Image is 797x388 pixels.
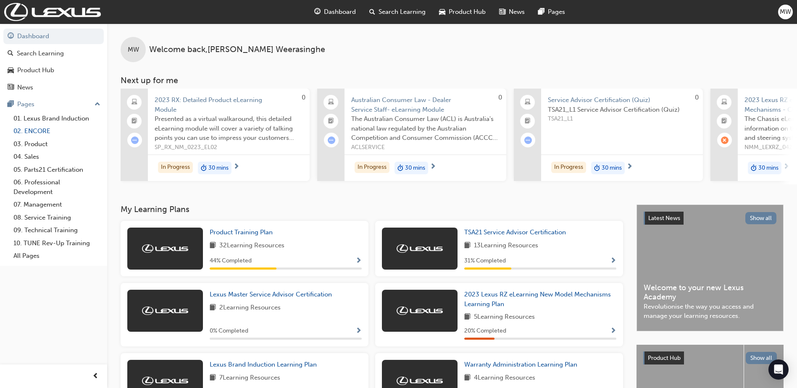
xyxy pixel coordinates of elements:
[10,176,104,198] a: 06. Professional Development
[208,163,229,173] span: 30 mins
[10,211,104,224] a: 08. Service Training
[610,256,616,266] button: Show Progress
[328,136,335,144] span: learningRecordVerb_ATTEMPT-icon
[8,101,14,108] span: pages-icon
[210,241,216,251] span: book-icon
[379,7,426,17] span: Search Learning
[355,257,362,265] span: Show Progress
[758,163,779,173] span: 30 mins
[626,163,633,171] span: next-icon
[317,89,506,181] a: 0Australian Consumer Law - Dealer Service Staff- eLearning ModuleThe Australian Consumer Law (ACL...
[474,312,535,322] span: 5 Learning Resources
[369,7,375,17] span: search-icon
[3,29,104,44] a: Dashboard
[464,326,506,336] span: 20 % Completed
[695,94,699,101] span: 0
[783,163,789,171] span: next-icon
[397,163,403,173] span: duration-icon
[17,83,33,92] div: News
[351,143,500,152] span: ACLSERVICE
[548,105,696,115] span: TSA21_L1 Service Advisor Certification (Quiz)
[439,7,445,17] span: car-icon
[768,359,789,380] div: Open Intercom Messenger
[514,89,703,181] a: 0Service Advisor Certification (Quiz)TSA21_L1 Service Advisor Certification (Quiz)TSA21_L1In Prog...
[780,7,791,17] span: MW
[17,66,54,75] div: Product Hub
[548,7,565,17] span: Pages
[648,215,680,222] span: Latest News
[107,76,797,85] h3: Next up for me
[637,204,784,331] a: Latest NewsShow allWelcome to your new Lexus AcademyRevolutionise the way you access and manage y...
[525,97,531,108] span: laptop-icon
[132,97,137,108] span: laptop-icon
[210,326,248,336] span: 0 % Completed
[131,136,139,144] span: learningRecordVerb_ATTEMPT-icon
[464,312,471,322] span: book-icon
[464,360,581,370] a: Warranty Administration Learning Plan
[499,7,505,17] span: news-icon
[210,373,216,383] span: book-icon
[10,249,104,262] a: All Pages
[745,212,777,224] button: Show all
[308,3,363,21] a: guage-iconDashboard
[3,27,104,97] button: DashboardSearch LearningProduct HubNews
[121,89,310,181] a: 02023 RX: Detailed Product eLearning ModulePresented as a virtual walkaround, this detailed eLear...
[644,212,776,225] a: Latest NewsShow all
[155,114,303,143] span: Presented as a virtual walkaround, this detailed eLearning module will cover a variety of talking...
[17,100,34,109] div: Pages
[8,33,14,40] span: guage-icon
[405,163,425,173] span: 30 mins
[751,163,757,173] span: duration-icon
[644,302,776,321] span: Revolutionise the way you access and manage your learning resources.
[142,307,188,315] img: Trak
[3,97,104,112] button: Pages
[432,3,492,21] a: car-iconProduct Hub
[128,45,139,55] span: MW
[210,256,252,266] span: 44 % Completed
[210,361,317,368] span: Lexus Brand Induction Learning Plan
[551,162,586,173] div: In Progress
[210,290,335,299] a: Lexus Master Service Advisor Certification
[121,204,623,214] h3: My Learning Plans
[10,138,104,151] a: 03. Product
[464,361,577,368] span: Warranty Administration Learning Plan
[538,7,544,17] span: pages-icon
[594,163,600,173] span: duration-icon
[644,283,776,302] span: Welcome to your new Lexus Academy
[10,125,104,138] a: 02. ENCORE
[355,328,362,335] span: Show Progress
[17,49,64,58] div: Search Learning
[155,95,303,114] span: 2023 RX: Detailed Product eLearning Module
[10,224,104,237] a: 09. Technical Training
[397,377,443,385] img: Trak
[10,163,104,176] a: 05. Parts21 Certification
[363,3,432,21] a: search-iconSearch Learning
[233,163,239,171] span: next-icon
[219,241,284,251] span: 32 Learning Resources
[464,256,506,266] span: 31 % Completed
[474,373,535,383] span: 4 Learning Resources
[219,303,281,313] span: 2 Learning Resources
[778,5,793,19] button: MW
[210,303,216,313] span: book-icon
[328,116,334,127] span: booktick-icon
[610,328,616,335] span: Show Progress
[721,97,727,108] span: laptop-icon
[643,351,777,365] a: Product HubShow all
[648,354,681,362] span: Product Hub
[449,7,486,17] span: Product Hub
[464,290,616,309] a: 2023 Lexus RZ eLearning New Model Mechanisms Learning Plan
[721,116,727,127] span: booktick-icon
[155,143,303,152] span: SP_RX_NM_0223_EL02
[721,136,729,144] span: learningRecordVerb_FAIL-icon
[524,136,532,144] span: learningRecordVerb_ATTEMPT-icon
[397,307,443,315] img: Trak
[351,114,500,143] span: The Australian Consumer Law (ACL) is Australia's national law regulated by the Australian Competi...
[509,7,525,17] span: News
[464,228,569,237] a: TSA21 Service Advisor Certification
[355,162,389,173] div: In Progress
[3,80,104,95] a: News
[3,63,104,78] a: Product Hub
[464,373,471,383] span: book-icon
